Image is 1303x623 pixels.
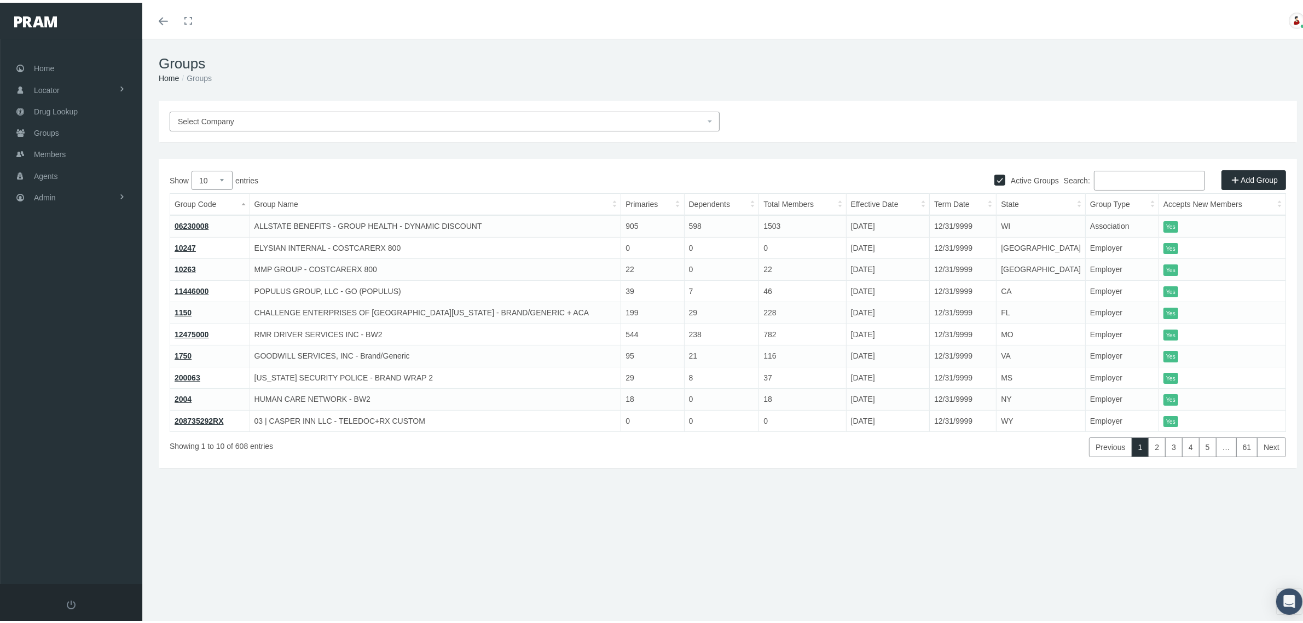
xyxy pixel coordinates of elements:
[1086,299,1159,321] td: Employer
[1163,327,1178,338] itemstyle: Yes
[175,262,196,271] a: 10263
[997,191,1086,213] th: State: activate to sort column ascending
[846,364,930,386] td: [DATE]
[846,299,930,321] td: [DATE]
[34,120,59,141] span: Groups
[1064,168,1205,188] label: Search:
[1005,172,1059,184] label: Active Groups
[684,364,759,386] td: 8
[930,234,997,256] td: 12/31/9999
[1182,435,1200,454] a: 4
[621,191,684,213] th: Primaries: activate to sort column ascending
[175,349,192,357] a: 1750
[621,364,684,386] td: 29
[1159,191,1285,213] th: Accepts New Members: activate to sort column ascending
[621,212,684,234] td: 905
[175,414,224,423] a: 208735292RX
[759,278,846,299] td: 46
[846,212,930,234] td: [DATE]
[684,234,759,256] td: 0
[250,256,621,278] td: MMP GROUP - COSTCARERX 800
[930,364,997,386] td: 12/31/9999
[997,234,1086,256] td: [GEOGRAPHIC_DATA]
[759,234,846,256] td: 0
[759,386,846,408] td: 18
[1163,348,1178,360] itemstyle: Yes
[1086,212,1159,234] td: Association
[930,191,997,213] th: Term Date: activate to sort column ascending
[997,407,1086,429] td: WY
[250,278,621,299] td: POPULUS GROUP, LLC - GO (POPULUS)
[846,256,930,278] td: [DATE]
[1089,435,1132,454] a: Previous
[1086,343,1159,365] td: Employer
[250,212,621,234] td: ALLSTATE BENEFITS - GROUP HEALTH - DYNAMIC DISCOUNT
[175,392,192,401] a: 2004
[846,407,930,429] td: [DATE]
[1257,435,1286,454] a: Next
[621,343,684,365] td: 95
[1086,407,1159,429] td: Employer
[1086,364,1159,386] td: Employer
[1148,435,1166,454] a: 2
[930,299,997,321] td: 12/31/9999
[997,212,1086,234] td: WI
[1163,391,1178,403] itemstyle: Yes
[250,386,621,408] td: HUMAN CARE NETWORK - BW2
[250,343,621,365] td: GOODWILL SERVICES, INC - Brand/Generic
[759,343,846,365] td: 116
[684,386,759,408] td: 0
[250,191,621,213] th: Group Name: activate to sort column ascending
[621,386,684,408] td: 18
[178,114,234,123] span: Select Company
[34,99,78,119] span: Drug Lookup
[846,191,930,213] th: Effective Date: activate to sort column ascending
[684,256,759,278] td: 0
[684,299,759,321] td: 29
[34,163,58,184] span: Agents
[997,364,1086,386] td: MS
[621,278,684,299] td: 39
[930,278,997,299] td: 12/31/9999
[159,71,179,80] a: Home
[14,14,57,25] img: PRAM_20_x_78.png
[930,321,997,343] td: 12/31/9999
[1086,386,1159,408] td: Employer
[684,191,759,213] th: Dependents: activate to sort column ascending
[250,364,621,386] td: [US_STATE] SECURITY POLICE - BRAND WRAP 2
[1094,168,1205,188] input: Search:
[1163,413,1178,425] itemstyle: Yes
[684,343,759,365] td: 21
[684,321,759,343] td: 238
[175,327,209,336] a: 12475000
[1086,278,1159,299] td: Employer
[250,234,621,256] td: ELYSIAN INTERNAL - COSTCARERX 800
[170,191,250,213] th: Group Code: activate to sort column descending
[1086,234,1159,256] td: Employer
[1165,435,1183,454] a: 3
[846,321,930,343] td: [DATE]
[997,386,1086,408] td: NY
[684,278,759,299] td: 7
[159,53,1297,70] h1: Groups
[846,278,930,299] td: [DATE]
[1221,168,1286,187] a: Add Group
[1163,262,1178,273] itemstyle: Yes
[175,241,196,250] a: 10247
[175,305,192,314] a: 1150
[34,55,54,76] span: Home
[930,407,997,429] td: 12/31/9999
[250,321,621,343] td: RMR DRIVER SERVICES INC - BW2
[759,407,846,429] td: 0
[1086,191,1159,213] th: Group Type: activate to sort column ascending
[192,168,233,187] select: Showentries
[1276,586,1302,612] div: Open Intercom Messenger
[684,407,759,429] td: 0
[175,371,200,379] a: 200063
[1163,284,1178,295] itemstyle: Yes
[34,184,56,205] span: Admin
[997,321,1086,343] td: MO
[846,386,930,408] td: [DATE]
[175,284,209,293] a: 11446000
[621,234,684,256] td: 0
